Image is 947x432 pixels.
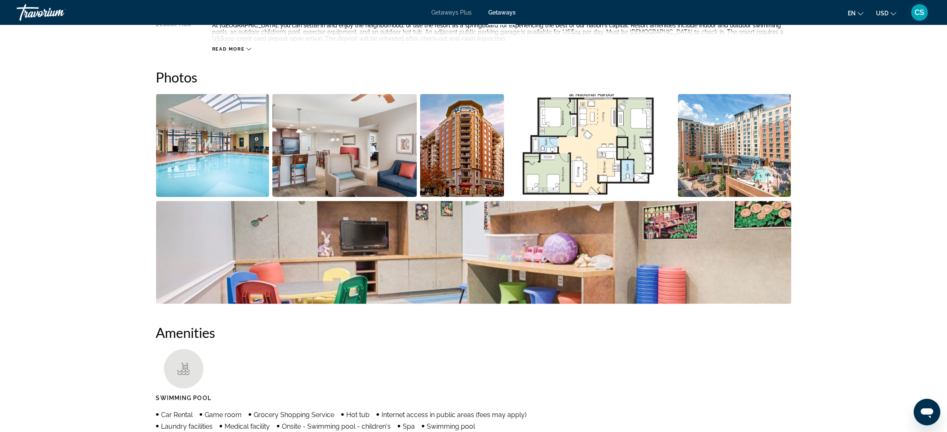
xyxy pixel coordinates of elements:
[205,411,242,419] span: Game room
[156,395,211,401] span: Swimming Pool
[212,46,245,52] span: Read more
[156,201,791,304] button: Open full-screen image slider
[156,94,269,197] button: Open full-screen image slider
[427,422,475,430] span: Swimming pool
[914,399,940,425] iframe: Button to launch messaging window
[915,8,925,17] span: CS
[162,411,193,419] span: Car Rental
[156,324,791,341] h2: Amenities
[909,4,930,21] button: User Menu
[488,9,516,16] a: Getaways
[254,411,335,419] span: Grocery Shopping Service
[678,94,791,197] button: Open full-screen image slider
[272,94,417,197] button: Open full-screen image slider
[212,46,252,52] button: Read more
[403,422,415,430] span: Spa
[848,10,856,17] span: en
[848,7,864,19] button: Change language
[156,69,791,85] h2: Photos
[507,94,675,197] button: Open full-screen image slider
[431,9,472,16] a: Getaways Plus
[876,7,896,19] button: Change currency
[162,422,213,430] span: Laundry facilities
[156,22,191,42] div: Description
[225,422,270,430] span: Medical facility
[282,422,391,430] span: Onsite - Swimming pool - children's
[420,94,504,197] button: Open full-screen image slider
[347,411,370,419] span: Hot tub
[382,411,527,419] span: Internet access in public areas (fees may apply)
[876,10,888,17] span: USD
[17,2,100,23] a: Travorium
